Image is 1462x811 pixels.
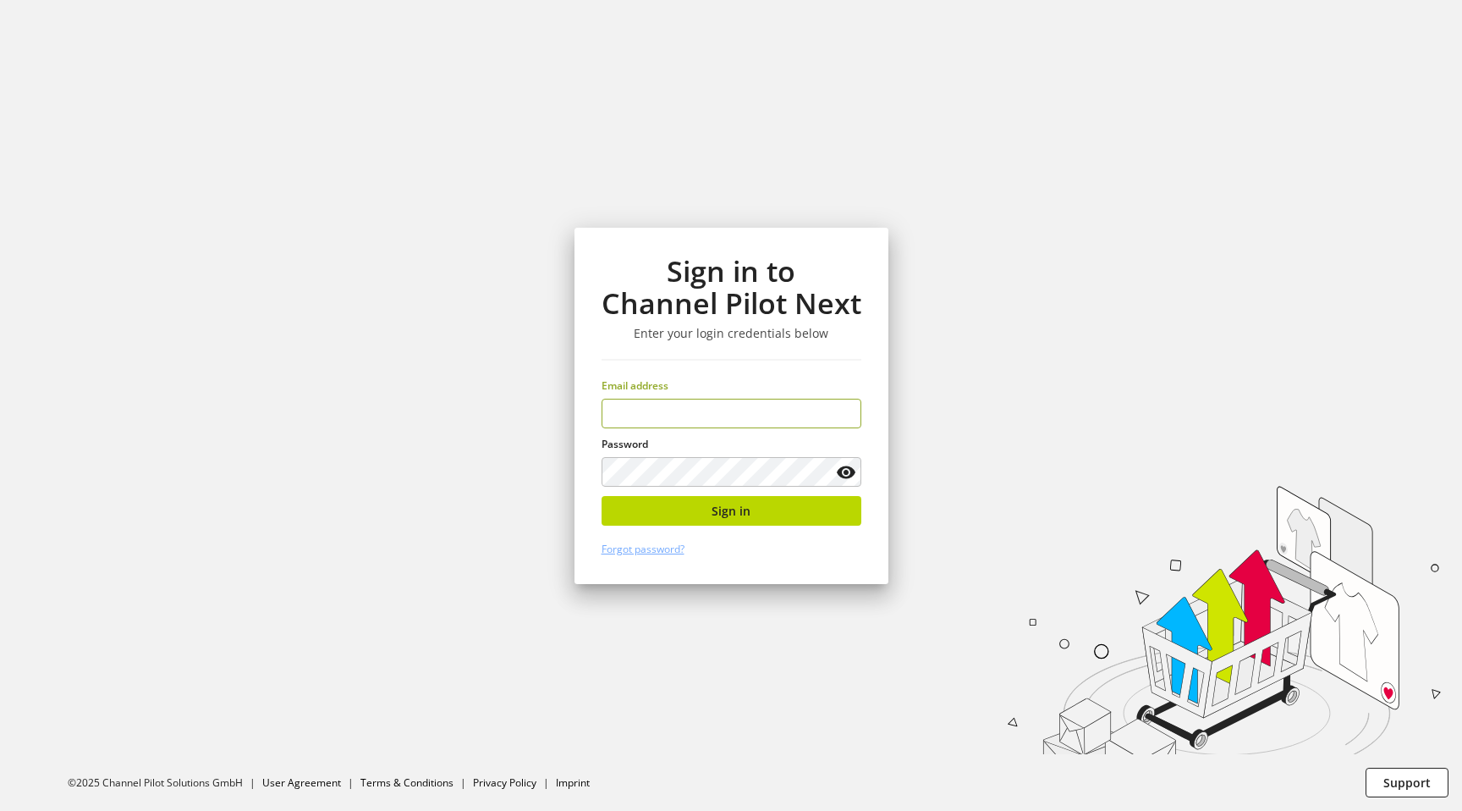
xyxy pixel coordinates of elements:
[602,496,861,526] button: Sign in
[602,437,648,451] span: Password
[712,502,750,520] span: Sign in
[556,775,590,790] a: Imprint
[602,255,861,320] h1: Sign in to Channel Pilot Next
[262,775,341,790] a: User Agreement
[473,775,536,790] a: Privacy Policy
[832,403,852,423] keeper-lock: Open Keeper Popup
[1366,768,1448,797] button: Support
[68,775,262,791] li: ©2025 Channel Pilot Solutions GmbH
[602,542,684,556] a: Forgot password?
[602,326,861,341] h3: Enter your login credentials below
[1383,774,1431,792] span: Support
[360,775,453,790] a: Terms & Conditions
[602,378,668,393] span: Email address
